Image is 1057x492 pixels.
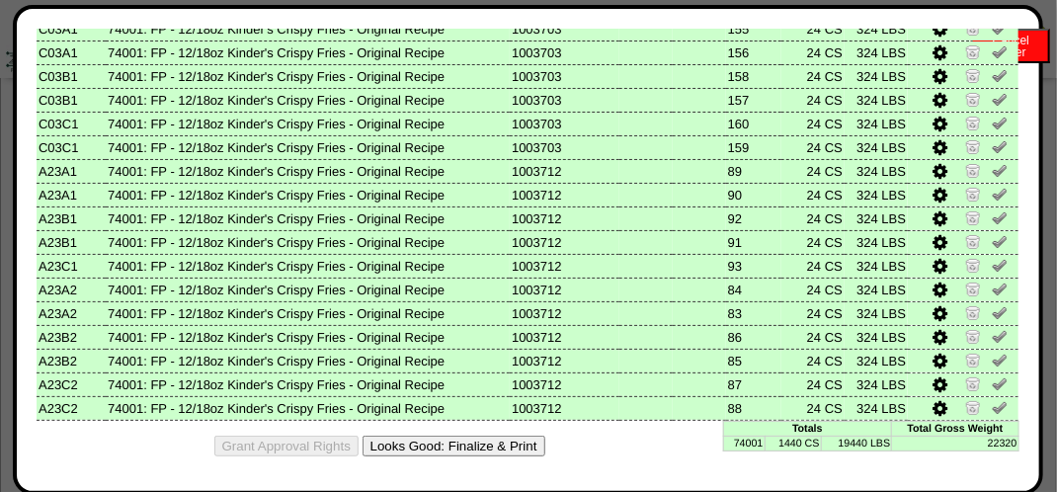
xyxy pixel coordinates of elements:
img: Un-Verify Pick [992,209,1008,225]
td: 74001: FP - 12/18oz Kinder's Crispy Fries - Original Recipe [106,372,510,396]
td: A23B2 [37,325,106,349]
img: Zero Item and Verify [965,162,981,178]
td: 1440 CS [765,436,821,451]
td: 74001: FP - 12/18oz Kinder's Crispy Fries - Original Recipe [106,230,510,254]
td: 24 CS [781,230,845,254]
td: 74001: FP - 12/18oz Kinder's Crispy Fries - Original Recipe [106,325,510,349]
td: 74001: FP - 12/18oz Kinder's Crispy Fries - Original Recipe [106,64,510,88]
td: 24 CS [781,349,845,372]
img: Un-Verify Pick [992,233,1008,249]
td: 324 LBS [845,278,908,301]
td: 156 [726,41,781,64]
td: 24 CS [781,17,845,41]
td: 1003712 [510,254,619,278]
img: Un-Verify Pick [992,67,1008,83]
td: 92 [726,206,781,230]
td: 24 CS [781,41,845,64]
img: Zero Item and Verify [965,209,981,225]
td: 93 [726,254,781,278]
img: Zero Item and Verify [965,399,981,415]
td: 1003712 [510,206,619,230]
td: 324 LBS [845,88,908,112]
img: Zero Item and Verify [965,328,981,344]
img: Un-Verify Pick [992,91,1008,107]
td: 74001: FP - 12/18oz Kinder's Crispy Fries - Original Recipe [106,349,510,372]
td: 1003703 [510,17,619,41]
td: 24 CS [781,88,845,112]
td: 324 LBS [845,349,908,372]
td: 24 CS [781,325,845,349]
td: 1003712 [510,278,619,301]
td: 88 [726,396,781,420]
td: 1003712 [510,301,619,325]
td: 90 [726,183,781,206]
td: 1003712 [510,349,619,372]
td: 74001: FP - 12/18oz Kinder's Crispy Fries - Original Recipe [106,159,510,183]
td: 1003712 [510,372,619,396]
td: 324 LBS [845,64,908,88]
td: C03A1 [37,41,106,64]
td: 158 [726,64,781,88]
img: Zero Item and Verify [965,138,981,154]
td: 74001: FP - 12/18oz Kinder's Crispy Fries - Original Recipe [106,112,510,135]
img: Zero Item and Verify [965,43,981,59]
td: 324 LBS [845,372,908,396]
img: Un-Verify Pick [992,304,1008,320]
td: 87 [726,372,781,396]
img: Un-Verify Pick [992,375,1008,391]
td: 24 CS [781,396,845,420]
td: A23C2 [37,396,106,420]
td: 1003712 [510,159,619,183]
img: Un-Verify Pick [992,399,1008,415]
td: 89 [726,159,781,183]
button: Looks Good: Finalize & Print [363,436,545,456]
img: Un-Verify Pick [992,138,1008,154]
td: 324 LBS [845,135,908,159]
td: Total Gross Weight [892,421,1018,436]
td: 24 CS [781,159,845,183]
td: 324 LBS [845,301,908,325]
td: 324 LBS [845,183,908,206]
td: C03B1 [37,64,106,88]
td: 24 CS [781,278,845,301]
td: 24 CS [781,135,845,159]
img: Zero Item and Verify [965,375,981,391]
td: 324 LBS [845,159,908,183]
img: Zero Item and Verify [965,257,981,273]
img: Zero Item and Verify [965,352,981,368]
td: 24 CS [781,112,845,135]
td: 1003703 [510,64,619,88]
td: 1003712 [510,230,619,254]
td: 324 LBS [845,17,908,41]
td: 1003703 [510,41,619,64]
td: Totals [723,421,892,436]
td: 1003712 [510,325,619,349]
img: Un-Verify Pick [992,43,1008,59]
td: 86 [726,325,781,349]
td: A23A2 [37,301,106,325]
td: 155 [726,17,781,41]
td: 74001: FP - 12/18oz Kinder's Crispy Fries - Original Recipe [106,135,510,159]
td: 324 LBS [845,230,908,254]
td: C03B1 [37,88,106,112]
td: 159 [726,135,781,159]
td: 74001: FP - 12/18oz Kinder's Crispy Fries - Original Recipe [106,254,510,278]
td: 1003703 [510,135,619,159]
td: 324 LBS [845,254,908,278]
td: 91 [726,230,781,254]
td: 1003703 [510,88,619,112]
img: Zero Item and Verify [965,186,981,202]
td: 85 [726,349,781,372]
td: A23A1 [37,183,106,206]
td: 74001: FP - 12/18oz Kinder's Crispy Fries - Original Recipe [106,183,510,206]
td: 74001: FP - 12/18oz Kinder's Crispy Fries - Original Recipe [106,41,510,64]
td: 1003703 [510,112,619,135]
td: C03C1 [37,135,106,159]
td: 24 CS [781,372,845,396]
td: A23B2 [37,349,106,372]
td: 24 CS [781,254,845,278]
img: Zero Item and Verify [965,67,981,83]
img: Zero Item and Verify [965,281,981,296]
td: 74001: FP - 12/18oz Kinder's Crispy Fries - Original Recipe [106,17,510,41]
button: Grant Approval Rights [214,436,359,456]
